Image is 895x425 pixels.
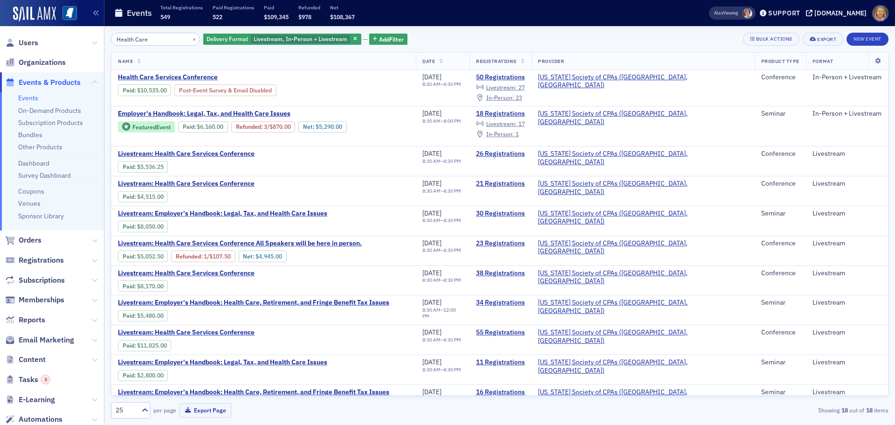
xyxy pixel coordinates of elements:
span: Mississippi Society of CPAs (Ridgeland, MS) [538,209,748,226]
span: : [123,163,137,170]
div: Net: $494500 [239,251,287,262]
span: 23 [516,94,522,101]
div: Livestream [812,299,881,307]
span: $11,825.00 [137,342,167,349]
a: 11 Registrations [476,358,525,367]
span: Memberships [19,295,64,305]
div: – [422,367,461,373]
div: Seminar [761,209,799,218]
span: 17 [518,120,525,127]
time: 8:30 AM [422,247,441,253]
div: In-Person + Livestream [812,73,881,82]
a: Livestream: 17 [476,120,524,128]
a: Other Products [18,143,62,151]
time: 8:30 AM [422,307,441,313]
a: Livestream: Health Care Services Conference All Speakers will be here in person. [118,239,362,248]
div: Livestream [812,209,881,218]
span: Provider [538,58,564,64]
span: Add Filter [379,35,404,43]
a: 26 Registrations [476,150,525,158]
time: 4:30 PM [443,277,461,283]
span: Net : [243,253,255,260]
time: 8:30 AM [422,336,441,343]
span: $108,367 [330,13,355,21]
span: Product Type [761,58,799,64]
div: Livestream, In-Person + Livestream [203,34,361,45]
a: [US_STATE] Society of CPAs ([GEOGRAPHIC_DATA], [GEOGRAPHIC_DATA]) [538,209,748,226]
div: Net: $529000 [298,121,346,132]
a: Livestream: Employer's Handbook: Health Care, Retirement, and Fringe Benefit Tax Issues [118,299,389,307]
span: Mississippi Society of CPAs (Ridgeland, MS) [538,180,748,196]
span: Health Care Services Conference [118,73,275,82]
a: Orders [5,235,41,245]
p: Paid Registrations [213,4,254,11]
time: 8:20 AM [422,81,441,87]
div: [DOMAIN_NAME] [814,9,867,17]
a: [US_STATE] Society of CPAs ([GEOGRAPHIC_DATA], [GEOGRAPHIC_DATA]) [538,388,748,404]
a: Refunded [236,123,261,130]
div: Conference [761,150,799,158]
div: Also [714,10,723,16]
div: Support [768,9,800,17]
button: Bulk Actions [743,33,799,46]
a: Paid [123,163,134,170]
a: Survey Dashboard [18,171,71,180]
span: Content [19,355,46,365]
div: – [422,337,461,343]
a: In-Person: 23 [476,94,522,102]
a: 34 Registrations [476,299,525,307]
div: Paid: 22 - $451500 [118,191,168,202]
a: Events & Products [5,77,81,88]
a: [US_STATE] Society of CPAs ([GEOGRAPHIC_DATA], [GEOGRAPHIC_DATA]) [538,150,748,166]
time: 4:30 PM [443,336,461,343]
span: Livestream, In-Person + Livestream [254,35,347,42]
span: Viewing [714,10,738,16]
span: Mississippi Society of CPAs (Ridgeland, MS) [538,269,748,286]
span: Date [422,58,435,64]
span: Livestream: Employer's Handbook: Health Care, Retirement, and Fringe Benefit Tax Issues [118,388,389,397]
a: [US_STATE] Society of CPAs ([GEOGRAPHIC_DATA], [GEOGRAPHIC_DATA]) [538,239,748,256]
span: Mississippi Society of CPAs (Ridgeland, MS) [538,239,748,256]
span: Name [118,58,133,64]
div: Paid: 30 - $805000 [118,221,168,232]
span: $2,800.00 [137,372,164,379]
span: $978 [298,13,311,21]
time: 8:30 AM [422,277,441,283]
time: 4:30 PM [443,217,461,223]
span: [DATE] [422,109,441,118]
span: Profile [872,5,888,21]
span: Tasks [19,375,50,385]
time: 8:30 AM [422,217,441,223]
span: Events & Products [19,77,81,88]
div: Seminar [761,388,799,397]
div: Conference [761,328,799,337]
a: In-Person: 1 [476,131,518,138]
a: Paid [183,123,194,130]
span: In-Person : [486,94,514,101]
div: Livestream [812,388,881,397]
a: Paid [123,253,134,260]
a: Health Care Services Conference [118,73,346,82]
a: Paid [123,87,134,94]
a: 21 Registrations [476,180,525,188]
span: $109,345 [264,13,289,21]
div: – [422,158,461,164]
a: Dashboard [18,159,49,167]
span: [DATE] [422,388,441,396]
img: SailAMX [62,6,77,21]
span: $10,535.00 [137,87,167,94]
span: $107.50 [209,253,231,260]
span: Mississippi Society of CPAs (Ridgeland, MS) [538,388,748,404]
time: 8:30 AM [422,366,441,373]
span: : [123,193,137,200]
span: : [123,87,137,94]
a: 16 Registrations [476,388,525,397]
span: Livestream: Employer's Handbook: Legal, Tax, and Health Care Issues [118,358,327,367]
span: 522 [213,13,222,21]
span: : [183,123,197,130]
time: 4:30 PM [443,81,461,87]
time: 4:30 PM [443,188,461,194]
a: Content [5,355,46,365]
div: – [422,188,461,194]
